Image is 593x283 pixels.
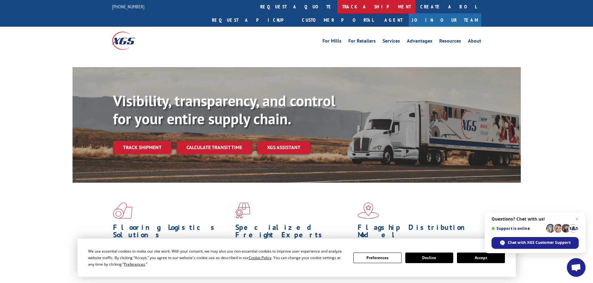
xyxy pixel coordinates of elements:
[235,203,250,219] img: xgs-icon-focused-on-flooring-red
[113,91,335,128] b: Visibility, transparency, and control for your entire supply chain.
[457,253,505,263] button: Accept
[353,253,401,263] button: Preferences
[297,13,378,27] a: Customer Portal
[383,39,400,45] a: Services
[113,203,132,219] img: xgs-icon-total-supply-chain-intelligence-red
[409,13,481,27] a: Join Our Team
[405,253,453,263] button: Decline
[112,3,144,10] a: [PHONE_NUMBER]
[257,141,310,154] a: XGS ASSISTANT
[573,215,581,223] span: Close chat
[358,203,379,219] img: xgs-icon-flagship-distribution-model-red
[348,39,376,45] a: For Retailers
[358,224,475,242] h1: Flagship Distribution Model
[407,39,432,45] a: Advantages
[492,226,544,231] span: Support is online
[124,262,145,267] span: Preferences
[439,39,461,45] a: Resources
[113,141,172,154] a: Track shipment
[78,239,516,277] div: Cookie Consent Prompt
[113,224,231,242] h1: Flooring Logistics Solutions
[207,13,297,27] a: Request a pickup
[468,39,481,45] a: About
[322,39,341,45] a: For Mills
[492,217,579,221] span: Questions? Chat with us!
[508,240,571,245] span: Chat with XGS Customer Support
[567,258,586,277] div: Open chat
[235,224,353,242] h1: Specialized Freight Experts
[249,255,271,260] span: Cookie Policy
[88,248,346,267] div: We use essential cookies to make our site work. With your consent, we may also use non-essential ...
[492,237,579,249] div: Chat with XGS Customer Support
[378,13,409,27] a: Agent
[176,141,252,154] a: Calculate transit time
